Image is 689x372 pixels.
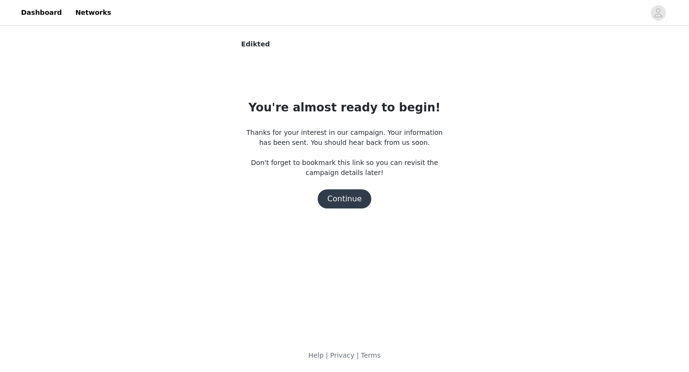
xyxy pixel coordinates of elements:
button: Continue [318,189,371,208]
a: Privacy [330,351,355,359]
span: | [356,351,359,359]
a: Dashboard [15,2,67,23]
h1: You're almost ready to begin! [248,99,440,116]
div: avatar [654,5,663,21]
span: | [326,351,328,359]
a: Networks [69,2,117,23]
span: Edikted [241,39,270,49]
a: Terms [361,351,380,359]
a: Help [308,351,323,359]
p: Thanks for your interest in our campaign. Your information has been sent. You should hear back fr... [241,128,448,178]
